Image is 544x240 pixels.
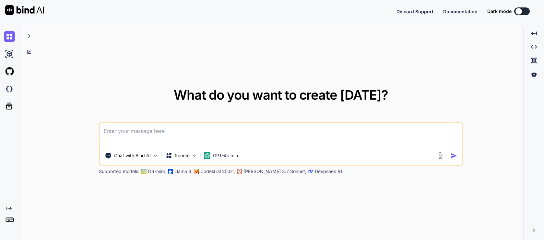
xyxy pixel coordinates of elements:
button: Documentation [443,8,478,15]
p: GPT-4o min.. [213,152,241,159]
img: Pick Models [192,153,197,158]
img: githubLight [4,66,15,77]
p: Deepseek R1 [315,168,342,175]
img: GPT-4 [141,169,147,174]
img: Llama2 [168,169,173,174]
img: icon [450,152,457,159]
p: Supported models: [99,168,139,175]
img: chat [4,31,15,42]
p: Codestral 25.01, [200,168,235,175]
img: Pick Tools [153,153,158,158]
img: Bind AI [5,5,44,15]
img: claude [237,169,242,174]
p: Source [175,152,190,159]
button: Discord Support [396,8,433,15]
img: ai-studio [4,49,15,60]
img: GPT-4o mini [204,152,210,159]
img: attachment [436,152,444,159]
p: O3-mini, [148,168,166,175]
img: darkCloudIdeIcon [4,83,15,94]
img: Mistral-AI [195,169,199,174]
img: claude [308,169,313,174]
span: Dark mode [487,8,512,15]
span: What do you want to create [DATE]? [174,87,388,103]
p: [PERSON_NAME] 3.7 Sonnet, [243,168,306,175]
p: Chat with Bind AI [114,152,151,159]
p: Llama 3, [174,168,193,175]
span: Documentation [443,9,478,14]
span: Discord Support [396,9,433,14]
